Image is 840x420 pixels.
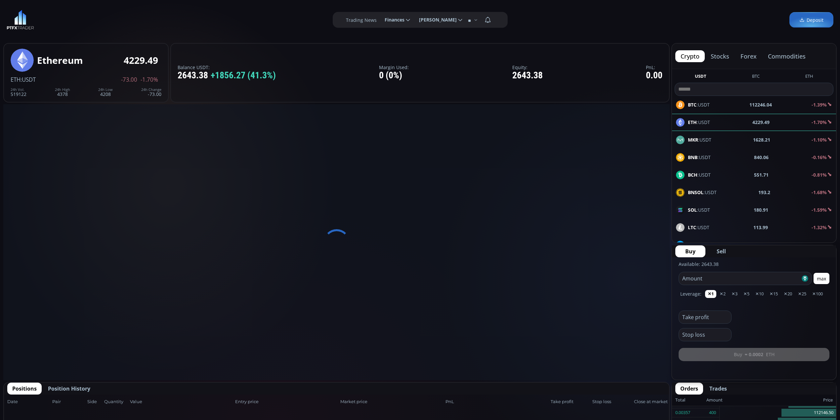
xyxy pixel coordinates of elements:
[445,399,549,405] span: PnL
[346,17,377,23] label: Trading News
[688,154,697,160] b: BNB
[749,73,762,81] button: BTC
[379,70,409,81] div: 0 (0%)
[98,88,113,97] div: 4208
[767,290,780,298] button: ✕15
[812,224,827,231] b: -1.32%
[592,399,632,405] span: Stop loss
[121,77,137,83] span: -73.00
[709,408,716,417] div: 400
[812,189,827,195] b: -1.68%
[812,207,827,213] b: -1.59%
[680,385,698,393] span: Orders
[98,88,113,92] div: 24h Low
[720,408,836,417] div: 112146.50
[512,70,543,81] div: 2643.38
[688,101,710,108] span: :USDT
[729,290,740,298] button: ✕3
[692,73,709,81] button: USDT
[512,65,543,70] label: Equity:
[753,224,768,231] b: 113.99
[717,247,726,255] span: Sell
[763,50,811,62] button: commodities
[675,408,690,417] div: 0.00357
[812,102,827,108] b: -1.39%
[814,273,829,284] button: max
[178,65,276,70] label: Balance USDT:
[141,88,161,92] div: 24h Change
[688,207,697,213] b: SOL
[688,189,717,196] span: :USDT
[756,241,768,248] b: 24.83
[414,13,457,26] span: [PERSON_NAME]
[688,136,711,143] span: :USDT
[551,399,590,405] span: Take profit
[124,55,158,65] div: 4229.49
[11,88,26,92] div: 24h Vol.
[803,73,816,81] button: ETH
[741,290,752,298] button: ✕5
[688,102,696,108] b: BTC
[340,399,443,405] span: Market price
[141,77,158,83] span: -1.70%
[688,242,699,248] b: LINK
[723,396,833,404] div: Price
[211,70,276,81] span: +1856.27 (41.3%)
[735,50,762,62] button: forex
[753,290,766,298] button: ✕10
[754,206,768,213] b: 180.91
[781,290,795,298] button: ✕20
[688,224,696,231] b: LTC
[646,65,662,70] label: PnL:
[43,383,95,395] button: Position History
[48,385,90,393] span: Position History
[11,88,26,97] div: 519122
[704,383,732,395] button: Trades
[675,383,703,395] button: Orders
[688,241,712,248] span: :USDT
[749,101,772,108] b: 112246.04
[812,154,827,160] b: -0.16%
[141,88,161,97] div: -73.00
[688,206,710,213] span: :USDT
[688,171,711,178] span: :USDT
[21,76,36,83] span: :USDT
[688,137,698,143] b: MKR
[675,50,705,62] button: crypto
[7,383,42,395] button: Positions
[675,396,706,404] div: Total
[754,171,769,178] b: 551.71
[52,399,85,405] span: Pair
[11,76,21,83] span: ETH
[688,189,703,195] b: BNSOL
[104,399,128,405] span: Quantity
[55,88,70,97] div: 4378
[680,290,701,297] label: Leverage:
[810,290,825,298] button: ✕100
[379,65,409,70] label: Margin Used:
[705,50,735,62] button: stocks
[799,17,823,23] span: Deposit
[87,399,102,405] span: Side
[37,55,83,65] div: Ethereum
[707,245,736,257] button: Sell
[812,242,827,248] b: -3.61%
[685,247,695,255] span: Buy
[706,396,723,404] div: Amount
[709,385,727,393] span: Trades
[753,136,770,143] b: 1628.21
[675,245,705,257] button: Buy
[380,13,404,26] span: Finances
[705,290,716,298] button: ✕1
[688,224,709,231] span: :USDT
[758,189,770,196] b: 193.2
[7,10,34,30] img: LOGO
[717,290,728,298] button: ✕2
[55,88,70,92] div: 24h High
[679,261,719,267] label: Available: 2643.38
[688,154,711,161] span: :USDT
[812,137,827,143] b: -1.10%
[688,172,697,178] b: BCH
[754,154,769,161] b: 840.06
